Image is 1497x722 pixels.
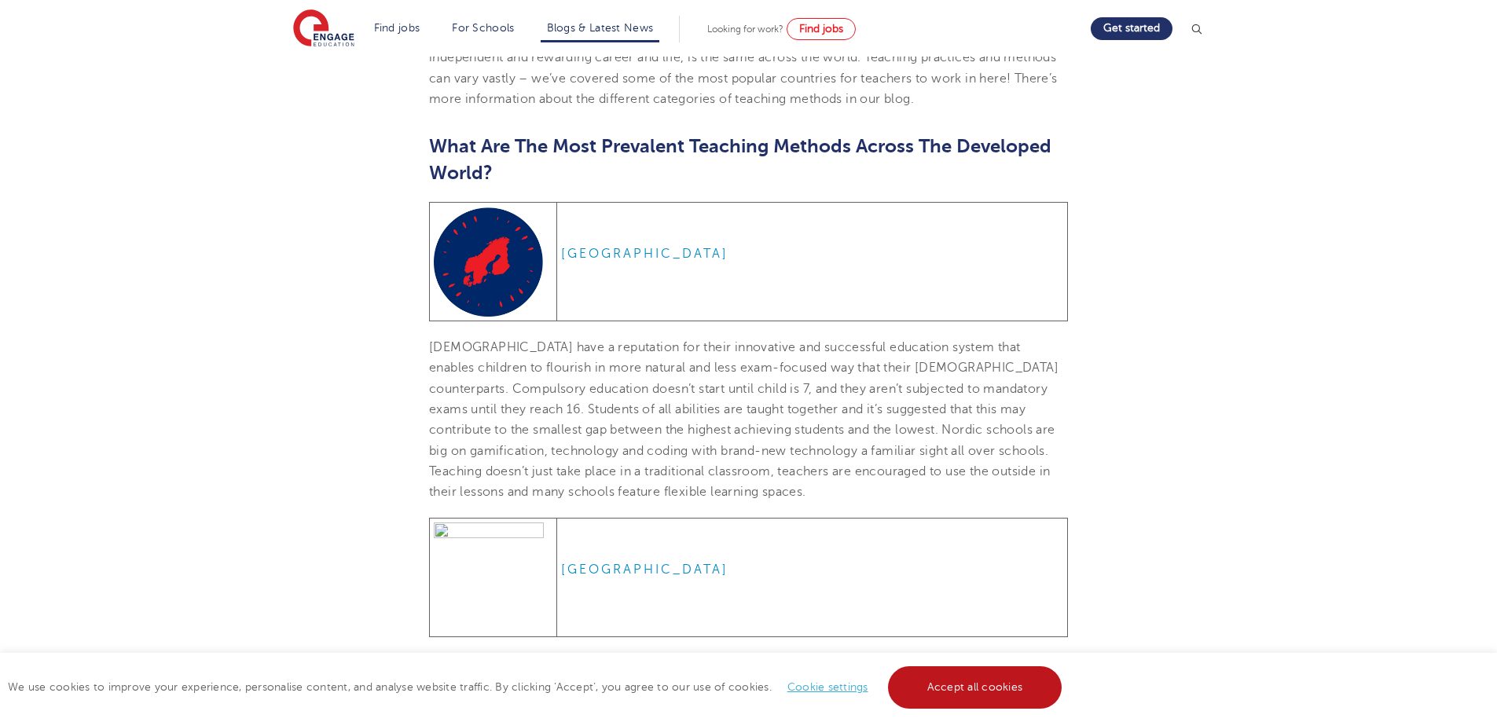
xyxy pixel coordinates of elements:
a: Find jobs [787,18,856,40]
span: [DEMOGRAPHIC_DATA] have a reputation for their innovative and successful education system that en... [429,340,1059,499]
h6: [GEOGRAPHIC_DATA] [561,562,1063,577]
h6: [GEOGRAPHIC_DATA] [561,246,1063,262]
a: For Schools [452,22,514,34]
span: We use cookies to improve your experience, personalise content, and analyse website traffic. By c... [8,681,1066,693]
a: Get started [1091,17,1172,40]
span: Find jobs [799,23,843,35]
a: Find jobs [374,22,420,34]
img: Engage Education [293,9,354,49]
a: Accept all cookies [888,666,1062,709]
h2: What Are The Most Prevalent Teaching Methods Across The Developed World? [429,133,1068,186]
a: Cookie settings [787,681,868,693]
span: Looking for work? [707,24,783,35]
span: The main principle of teaching, imparting knowledge to students in order to prepare them for an i... [429,30,1058,106]
a: Blogs & Latest News [547,22,654,34]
